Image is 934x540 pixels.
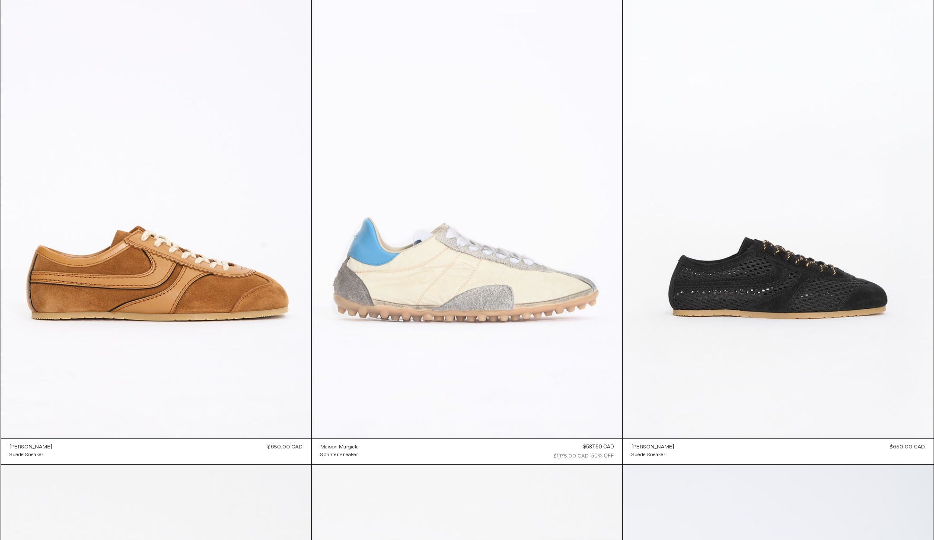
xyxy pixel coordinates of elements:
[631,444,674,451] div: [PERSON_NAME]
[10,451,52,459] a: Suede Sneaker
[583,443,614,451] div: $587.50 CAD
[268,443,303,451] div: $650.00 CAD
[10,451,43,459] div: Suede Sneaker
[10,444,52,451] div: [PERSON_NAME]
[320,443,359,451] a: Maison Margiela
[320,451,358,459] div: Sprinter Sneaker
[631,443,674,451] a: [PERSON_NAME]
[890,443,925,451] div: $650.00 CAD
[554,452,589,460] div: $1,175.00 CAD
[631,451,674,459] a: Suede Sneaker
[10,443,52,451] a: [PERSON_NAME]
[320,451,359,459] a: Sprinter Sneaker
[591,452,614,460] div: 50% OFF
[631,451,665,459] div: Suede Sneaker
[320,444,359,451] div: Maison Margiela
